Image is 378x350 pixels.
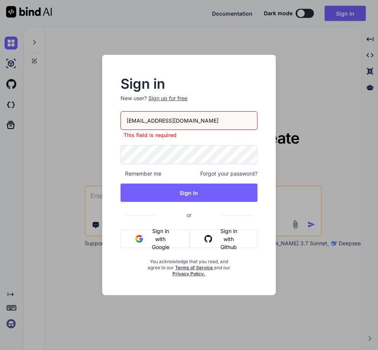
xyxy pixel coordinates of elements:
[121,131,257,139] p: This field is required
[204,235,212,243] img: github
[121,170,161,177] span: Remember me
[148,94,187,102] div: Sign up for free
[121,78,257,90] h2: Sign in
[143,254,235,277] div: You acknowledge that you read, and agree to our and our
[121,184,257,202] button: Sign In
[121,94,257,111] p: New user?
[121,230,189,248] button: Sign in with Google
[200,170,257,177] span: Forgot your password?
[190,230,257,248] button: Sign in with Github
[175,265,214,270] a: Terms of Service
[135,235,143,243] img: google
[172,271,205,276] a: Privacy Policy.
[156,206,222,224] span: or
[121,111,257,130] input: Login or Email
